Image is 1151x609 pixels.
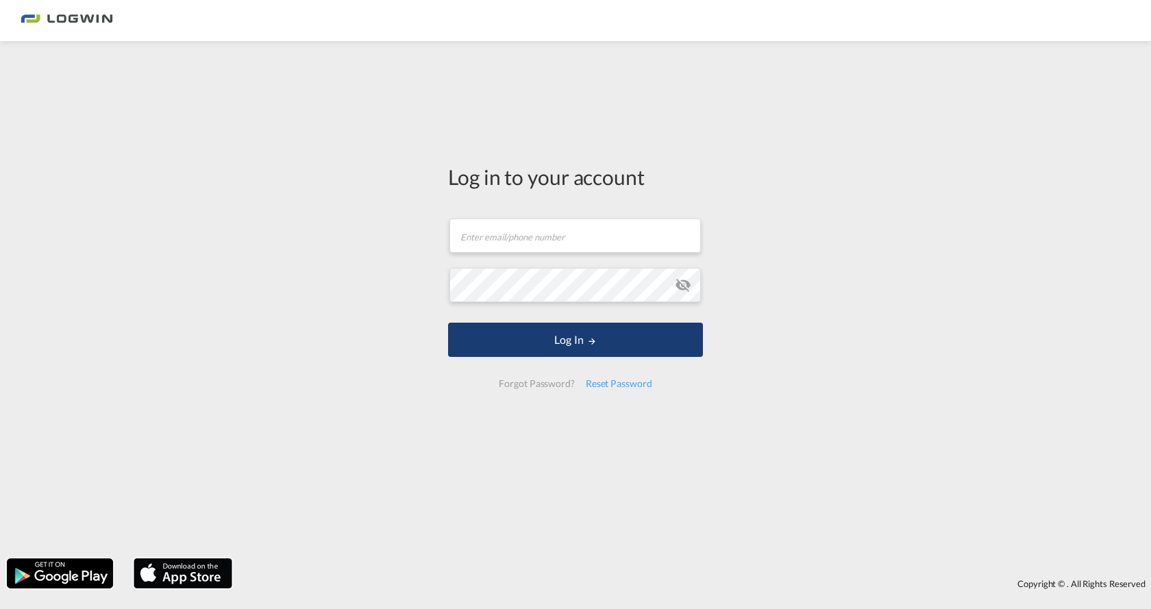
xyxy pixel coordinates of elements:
[675,277,691,293] md-icon: icon-eye-off
[239,572,1151,595] div: Copyright © . All Rights Reserved
[493,371,580,396] div: Forgot Password?
[448,162,703,191] div: Log in to your account
[5,557,114,590] img: google.png
[449,219,701,253] input: Enter email/phone number
[132,557,234,590] img: apple.png
[21,5,113,36] img: bc73a0e0d8c111efacd525e4c8ad7d32.png
[448,323,703,357] button: LOGIN
[580,371,658,396] div: Reset Password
